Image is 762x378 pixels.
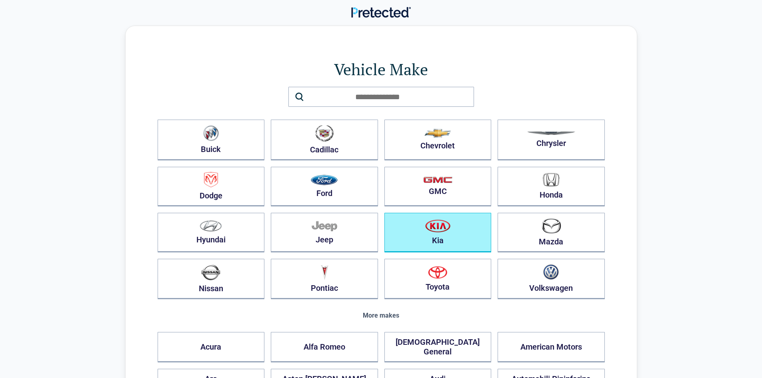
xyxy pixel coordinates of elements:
[271,259,378,299] button: Pontiac
[384,167,492,206] button: GMC
[158,259,265,299] button: Nissan
[271,213,378,252] button: Jeep
[498,213,605,252] button: Mazda
[158,312,605,319] div: More makes
[384,213,492,252] button: Kia
[271,120,378,160] button: Cadillac
[384,332,492,362] button: [DEMOGRAPHIC_DATA] General
[498,259,605,299] button: Volkswagen
[498,167,605,206] button: Honda
[158,332,265,362] button: Acura
[498,120,605,160] button: Chrysler
[158,213,265,252] button: Hyundai
[384,259,492,299] button: Toyota
[158,167,265,206] button: Dodge
[158,120,265,160] button: Buick
[384,120,492,160] button: Chevrolet
[498,332,605,362] button: American Motors
[158,58,605,80] h1: Vehicle Make
[271,167,378,206] button: Ford
[271,332,378,362] button: Alfa Romeo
